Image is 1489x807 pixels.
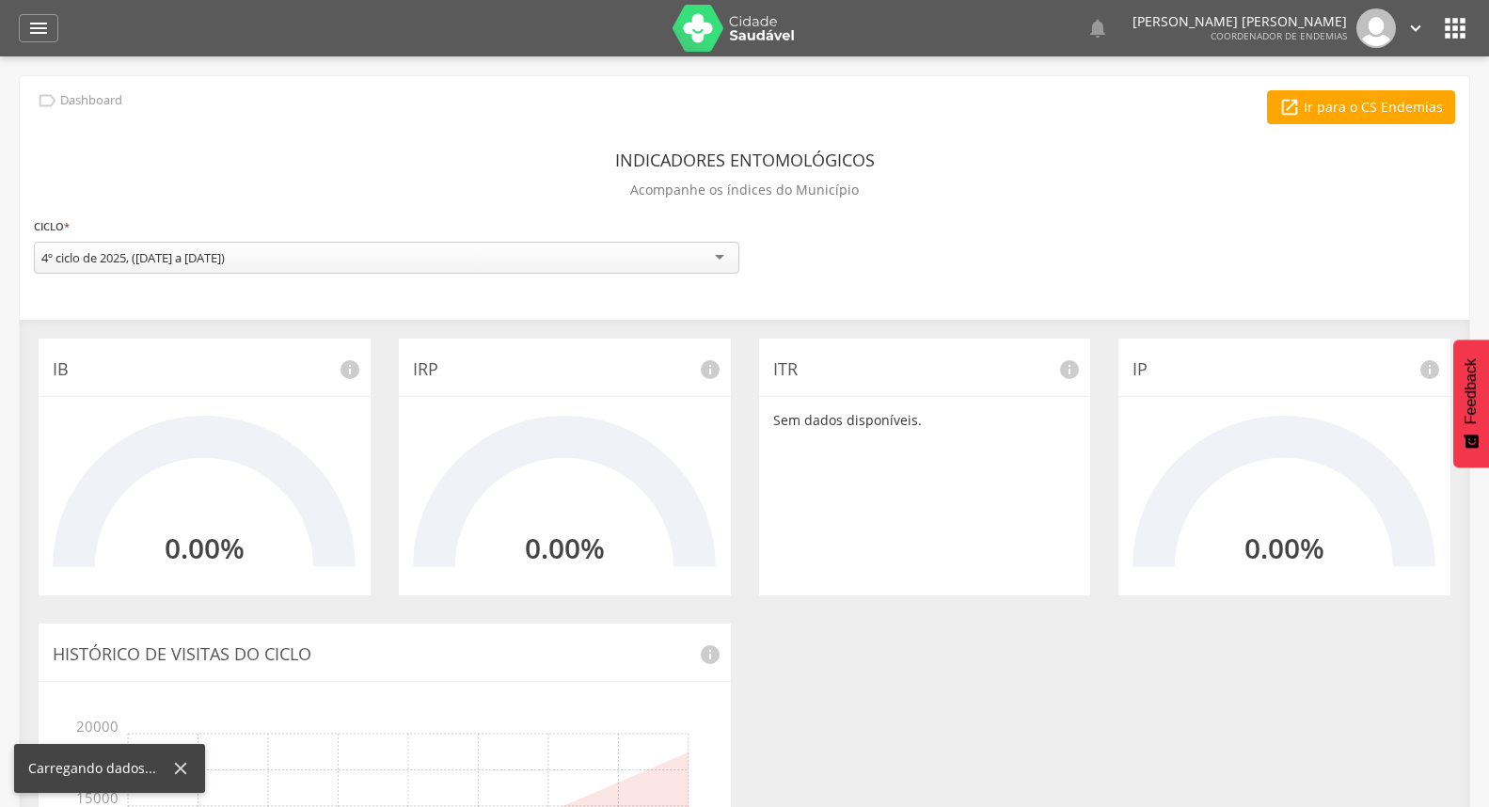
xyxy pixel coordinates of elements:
[413,357,717,382] p: IRP
[615,143,875,177] header: Indicadores Entomológicos
[1267,90,1455,124] a: Ir para o CS Endemias
[1244,532,1324,563] h2: 0.00%
[525,532,605,563] h2: 0.00%
[1440,13,1470,43] i: 
[339,358,361,381] i: info
[1405,8,1426,48] a: 
[37,90,57,111] i: 
[773,357,1077,382] p: ITR
[165,532,245,563] h2: 0.00%
[1058,358,1081,381] i: info
[1279,97,1300,118] i: 
[773,411,1077,430] p: Sem dados disponíveis.
[34,216,70,237] label: Ciclo
[1086,17,1109,40] i: 
[41,249,225,266] div: 4º ciclo de 2025, ([DATE] a [DATE])
[60,93,122,108] p: Dashboard
[1463,358,1480,424] span: Feedback
[28,759,170,778] div: Carregando dados...
[19,14,58,42] a: 
[1133,357,1436,382] p: IP
[1211,29,1347,42] span: Coordenador de Endemias
[27,17,50,40] i: 
[630,177,859,203] p: Acompanhe os índices do Município
[1453,340,1489,467] button: Feedback - Mostrar pesquisa
[699,643,721,666] i: info
[1086,8,1109,48] a: 
[90,705,119,734] span: 20000
[1133,15,1347,28] p: [PERSON_NAME] [PERSON_NAME]
[53,357,356,382] p: IB
[699,358,721,381] i: info
[1418,358,1441,381] i: info
[1405,18,1426,39] i: 
[53,642,717,667] p: Histórico de Visitas do Ciclo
